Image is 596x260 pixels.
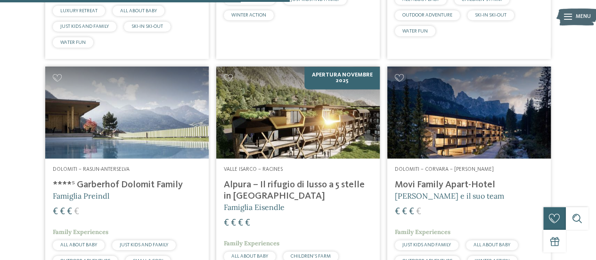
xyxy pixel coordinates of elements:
span: JUST KIDS AND FAMILY [60,24,109,29]
span: € [395,207,400,217]
span: Famiglia Preindl [53,191,109,201]
span: [PERSON_NAME] e il suo team [395,191,504,201]
span: € [416,207,421,217]
span: Family Experiences [395,228,450,236]
span: CHILDREN’S FARM [291,254,331,259]
span: WATER FUN [402,29,428,34]
img: Cercate un hotel per famiglie? Qui troverete solo i migliori! [387,67,551,159]
span: WATER FUN [60,40,86,45]
span: WINTER ACTION [231,13,266,17]
span: Famiglia Eisendle [224,202,285,212]
span: ALL ABOUT BABY [231,254,268,259]
span: € [67,207,72,217]
span: € [402,207,407,217]
span: Dolomiti – Corvara – [PERSON_NAME] [395,167,494,172]
span: € [238,218,243,228]
span: Valle Isarco – Racines [224,167,283,172]
span: € [245,218,250,228]
img: Cercate un hotel per famiglie? Qui troverete solo i migliori! [45,67,209,159]
span: Family Experiences [53,228,108,236]
h4: Alpura – Il rifugio di lusso a 5 stelle in [GEOGRAPHIC_DATA] [224,179,372,202]
span: SKI-IN SKI-OUT [131,24,163,29]
span: Dolomiti – Rasun-Anterselva [53,167,130,172]
span: JUST KIDS AND FAMILY [120,243,168,247]
span: € [224,218,229,228]
img: Cercate un hotel per famiglie? Qui troverete solo i migliori! [216,67,380,159]
h4: ****ˢ Garberhof Dolomit Family [53,179,201,191]
span: SKI-IN SKI-OUT [475,13,506,17]
span: € [74,207,79,217]
span: ALL ABOUT BABY [60,243,97,247]
span: ALL ABOUT BABY [120,8,157,13]
span: JUST KIDS AND FAMILY [402,243,451,247]
span: LUXURY RETREAT [60,8,98,13]
span: € [60,207,65,217]
span: € [53,207,58,217]
span: OUTDOOR ADVENTURE [402,13,452,17]
span: € [231,218,236,228]
span: Family Experiences [224,239,279,247]
h4: Movi Family Apart-Hotel [395,179,543,191]
span: € [409,207,414,217]
span: ALL ABOUT BABY [474,243,510,247]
